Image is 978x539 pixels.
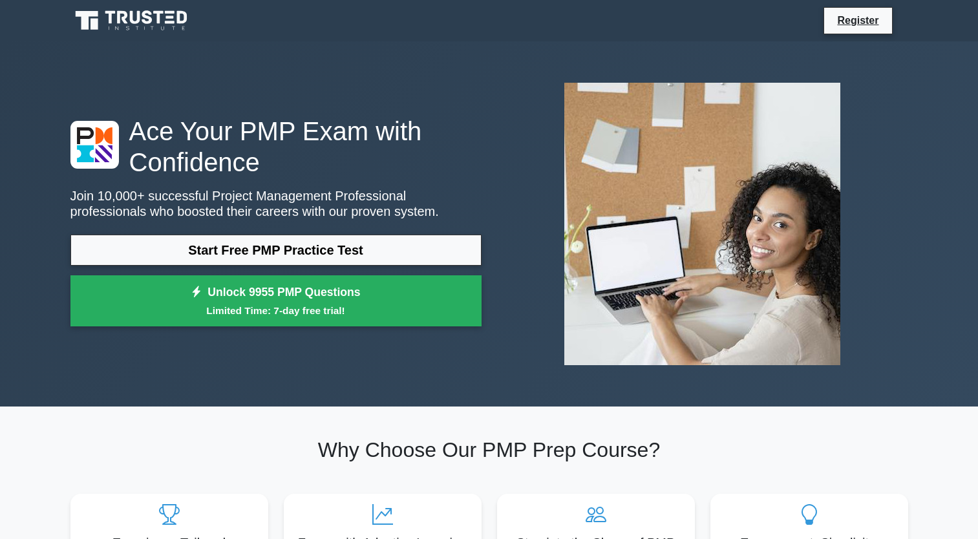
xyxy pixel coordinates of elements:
a: Register [829,12,886,28]
a: Start Free PMP Practice Test [70,235,482,266]
h1: Ace Your PMP Exam with Confidence [70,116,482,178]
small: Limited Time: 7-day free trial! [87,303,465,318]
p: Join 10,000+ successful Project Management Professional professionals who boosted their careers w... [70,188,482,219]
a: Unlock 9955 PMP QuestionsLimited Time: 7-day free trial! [70,275,482,327]
h2: Why Choose Our PMP Prep Course? [70,438,908,462]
